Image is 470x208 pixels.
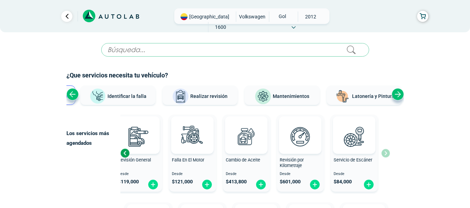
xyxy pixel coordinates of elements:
[239,11,265,22] span: VOLKSWAGEN
[245,85,320,105] button: Mantenimientos
[334,88,351,105] img: Latonería y Pintura
[255,179,266,190] img: fi_plus-circle2.svg
[236,118,257,139] img: AD0BCuuxAAAAAElFTkSuQmCC
[208,22,233,32] span: 1600
[123,121,154,152] img: revision_general-v3.svg
[290,118,311,139] img: AD0BCuuxAAAAAElFTkSuQmCC
[273,93,309,99] span: Mantenimientos
[172,88,189,105] img: Realizar revisión
[182,118,203,139] img: AD0BCuuxAAAAAElFTkSuQmCC
[107,93,146,99] span: Identificar la falla
[280,179,301,185] span: $ 601,000
[61,11,72,22] a: Ir al paso anterior
[392,88,404,100] div: Next slide
[344,118,365,139] img: AD0BCuuxAAAAAElFTkSuQmCC
[280,157,304,168] span: Revisión por Kilometraje
[120,148,130,158] div: Previous slide
[101,43,369,57] input: Búsqueda...
[118,179,139,185] span: $ 119,000
[352,93,395,99] span: Latonería y Pintura
[223,115,270,192] button: Cambio de Aceite Desde $413,800
[285,121,316,152] img: revision_por_kilometraje-v3.svg
[66,71,404,80] h2: ¿Que servicios necesita tu vehículo?
[226,172,267,176] span: Desde
[181,13,188,20] img: Flag of COLOMBIA
[189,13,229,20] span: [GEOGRAPHIC_DATA]
[66,88,79,100] div: Previous slide
[172,157,204,163] span: Falla En El Motor
[162,85,238,105] button: Realizar revisión
[115,115,162,192] button: Revisión General Desde $119,000
[327,85,402,105] button: Latonería y Pintura
[363,179,374,190] img: fi_plus-circle2.svg
[331,115,378,192] button: Servicio de Escáner Desde $84,000
[269,11,294,21] span: GOL
[339,121,369,152] img: escaner-v3.svg
[309,179,320,190] img: fi_plus-circle2.svg
[172,179,193,185] span: $ 121,000
[298,11,323,22] span: 2012
[169,115,216,192] button: Falla En El Motor Desde $121,000
[80,85,156,105] button: Identificar la falla
[226,157,260,163] span: Cambio de Aceite
[334,179,352,185] span: $ 84,000
[118,157,151,163] span: Revisión General
[190,93,228,99] span: Realizar revisión
[201,179,213,190] img: fi_plus-circle2.svg
[280,172,321,176] span: Desde
[334,157,372,163] span: Servicio de Escáner
[177,121,208,152] img: diagnostic_engine-v3.svg
[172,172,213,176] span: Desde
[255,88,271,105] img: Mantenimientos
[334,172,375,176] span: Desde
[128,118,149,139] img: AD0BCuuxAAAAAElFTkSuQmCC
[89,88,106,105] img: Identificar la falla
[231,121,262,152] img: cambio_de_aceite-v3.svg
[277,115,324,192] button: Revisión por Kilometraje Desde $601,000
[148,179,159,190] img: fi_plus-circle2.svg
[118,172,159,176] span: Desde
[66,128,120,148] p: Los servicios más agendados
[226,179,247,185] span: $ 413,800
